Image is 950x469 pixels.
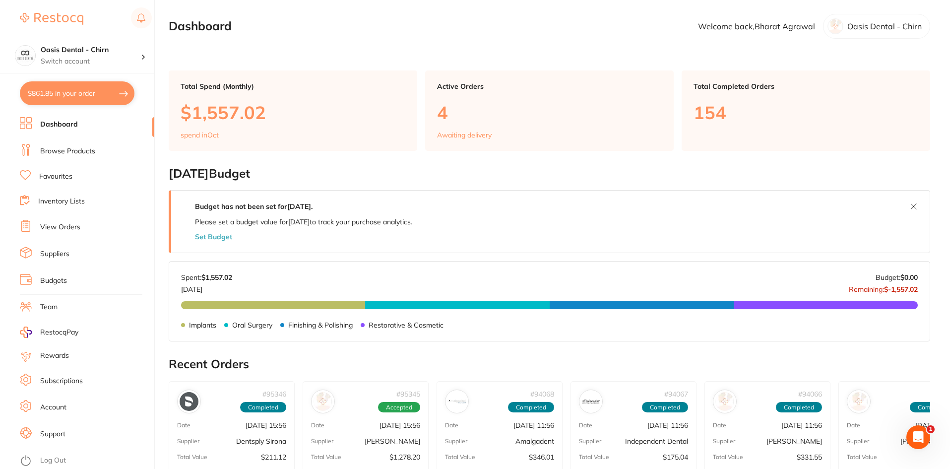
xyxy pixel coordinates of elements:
strong: $-1,557.02 [884,285,918,294]
span: Completed [508,402,554,413]
p: Date [445,422,458,429]
p: # 94066 [798,390,822,398]
p: Total Value [847,454,877,461]
p: [DATE] [181,281,232,293]
button: Log Out [20,453,151,469]
p: Supplier [713,438,735,445]
p: Supplier [177,438,199,445]
a: Account [40,402,66,412]
p: $346.01 [529,453,554,461]
strong: $1,557.02 [201,273,232,282]
a: Restocq Logo [20,7,83,30]
h4: Oasis Dental - Chirn [41,45,141,55]
p: Supplier [847,438,869,445]
button: Set Budget [195,233,232,241]
strong: $0.00 [900,273,918,282]
p: Total Value [311,454,341,461]
p: Amalgadent [515,437,554,445]
span: Completed [776,402,822,413]
a: Suppliers [40,249,69,259]
p: Oasis Dental - Chirn [847,22,922,31]
p: [DATE] 11:56 [513,421,554,429]
p: Please set a budget value for [DATE] to track your purchase analytics. [195,218,412,226]
p: # 95346 [262,390,286,398]
p: Total Value [713,454,743,461]
iframe: Intercom live chat [906,425,930,449]
span: 1 [927,425,935,433]
p: spend in Oct [181,131,219,139]
p: Awaiting delivery [437,131,492,139]
p: Welcome back, Bharat Agrawal [698,22,815,31]
span: Completed [642,402,688,413]
p: Remaining: [849,281,918,293]
img: Henry Schein Halas [715,392,734,411]
a: View Orders [40,222,80,232]
span: Accepted [378,402,420,413]
p: Restorative & Cosmetic [369,321,443,329]
img: Restocq Logo [20,13,83,25]
strong: Budget has not been set for [DATE] . [195,202,313,211]
p: # 94067 [664,390,688,398]
p: Total Value [579,454,609,461]
img: Independent Dental [581,392,600,411]
p: Supplier [579,438,601,445]
p: Implants [189,321,216,329]
a: Team [40,302,58,312]
p: Total Value [177,454,207,461]
a: Budgets [40,276,67,286]
p: Total Spend (Monthly) [181,82,405,90]
a: Subscriptions [40,376,83,386]
a: Active Orders4Awaiting delivery [425,70,674,151]
a: Dashboard [40,120,78,130]
p: $331.55 [797,453,822,461]
a: Total Spend (Monthly)$1,557.02spend inOct [169,70,417,151]
img: RestocqPay [20,327,32,338]
h2: [DATE] Budget [169,167,930,181]
p: [PERSON_NAME] [766,437,822,445]
h2: Dashboard [169,19,232,33]
p: [DATE] 11:56 [781,421,822,429]
p: Spent: [181,273,232,281]
p: Total Value [445,454,475,461]
a: Favourites [39,172,72,182]
p: # 94068 [530,390,554,398]
img: Henry Schein Halas [849,392,868,411]
a: Browse Products [40,146,95,156]
p: 4 [437,102,662,123]
p: Date [311,422,324,429]
a: Log Out [40,456,66,466]
p: Date [177,422,190,429]
p: Independent Dental [625,437,688,445]
p: Budget: [876,273,918,281]
img: Henry Schein Halas [314,392,332,411]
p: Finishing & Polishing [288,321,353,329]
p: Dentsply Sirona [236,437,286,445]
p: $1,278.20 [389,453,420,461]
p: [PERSON_NAME] [365,437,420,445]
span: Completed [240,402,286,413]
a: Rewards [40,351,69,361]
p: [DATE] 15:56 [380,421,420,429]
p: Active Orders [437,82,662,90]
a: RestocqPay [20,327,78,338]
p: Date [713,422,726,429]
p: $1,557.02 [181,102,405,123]
p: [DATE] 15:56 [246,421,286,429]
a: Total Completed Orders154 [682,70,930,151]
p: [DATE] 11:56 [647,421,688,429]
p: Switch account [41,57,141,67]
p: $211.12 [261,453,286,461]
p: Supplier [445,438,467,445]
img: Amalgadent [447,392,466,411]
p: Supplier [311,438,333,445]
a: Inventory Lists [38,197,85,206]
img: Oasis Dental - Chirn [15,46,35,66]
p: $175.04 [663,453,688,461]
p: Date [847,422,860,429]
button: $861.85 in your order [20,81,134,105]
img: Dentsply Sirona [180,392,198,411]
span: RestocqPay [40,328,78,337]
p: Total Completed Orders [694,82,918,90]
p: # 95345 [396,390,420,398]
p: Oral Surgery [232,321,272,329]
